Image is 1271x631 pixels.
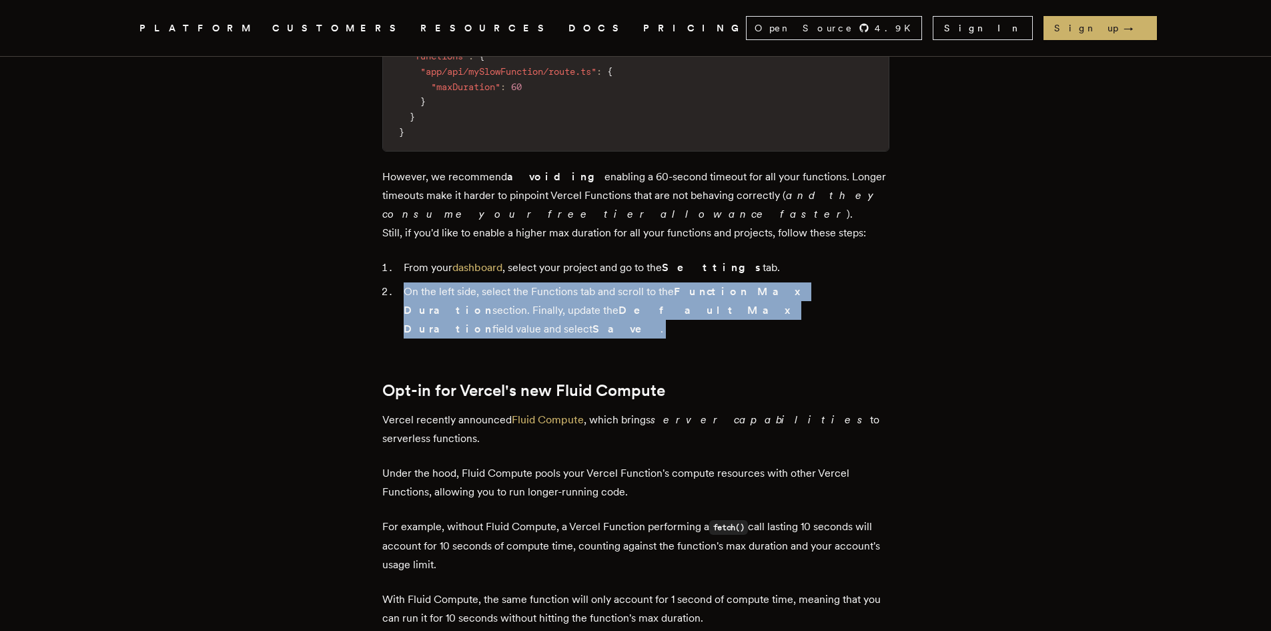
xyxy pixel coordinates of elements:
span: 60 [511,81,522,92]
span: → [1124,21,1146,35]
a: DOCS [568,20,627,37]
a: Sign up [1043,16,1157,40]
span: "maxDuration" [431,81,500,92]
span: Open Source [755,21,853,35]
span: } [420,96,426,107]
li: On the left side, select the Functions tab and scroll to the section. Finally, update the field v... [400,282,889,339]
span: : [596,66,602,77]
a: dashboard [452,261,502,274]
a: PRICING [643,20,746,37]
strong: avoiding [507,170,604,183]
p: With Fluid Compute, the same function will only account for 1 second of compute time, meaning tha... [382,590,889,628]
span: 4.9 K [875,21,919,35]
p: For example, without Fluid Compute, a Vercel Function performing a call lasting 10 seconds will a... [382,517,889,574]
h2: Opt-in for Vercel's new Fluid Compute [382,381,889,400]
a: CUSTOMERS [272,20,404,37]
button: PLATFORM [139,20,256,37]
p: Under the hood, Fluid Compute pools your Vercel Function's compute resources with other Vercel Fu... [382,464,889,501]
button: RESOURCES [420,20,552,37]
em: and they consume your free tier allowance faster [382,189,883,220]
span: : [500,81,506,92]
span: { [607,66,612,77]
strong: Default Max Duration [404,304,792,335]
p: Vercel recently announced , which brings to serverless functions. [382,411,889,448]
strong: Settings [662,261,763,274]
a: Sign In [933,16,1033,40]
span: "app/api/mySlowFunction/route.ts" [420,66,596,77]
em: server capabilities [651,413,870,426]
code: fetch() [709,520,749,535]
span: } [399,127,404,138]
span: } [410,112,415,122]
strong: Save [592,323,661,335]
strong: Function Max Duration [404,285,802,317]
a: Fluid Compute [512,413,584,426]
p: However, we recommend enabling a 60-second timeout for all your functions. Longer timeouts make i... [382,168,889,242]
li: From your , select your project and go to the tab. [400,258,889,277]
